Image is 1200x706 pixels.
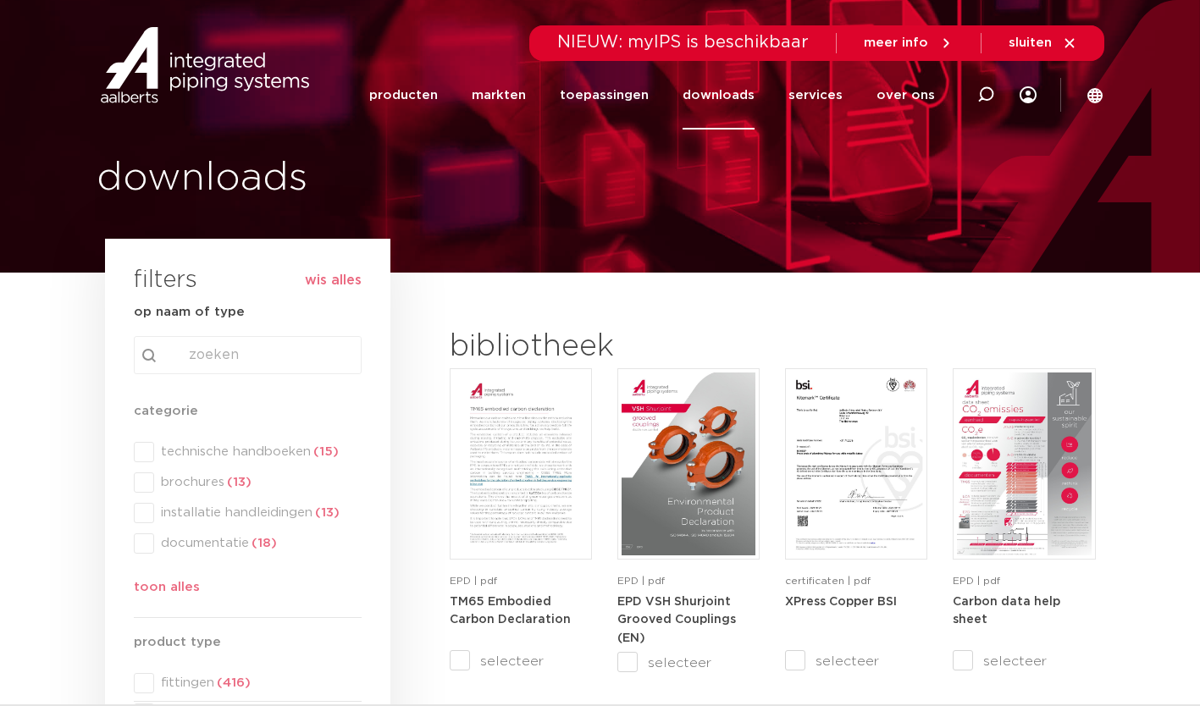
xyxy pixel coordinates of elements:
span: NIEUW: myIPS is beschikbaar [557,34,809,51]
label: selecteer [450,651,592,671]
nav: Menu [369,61,935,130]
span: EPD | pdf [617,576,665,586]
a: Carbon data help sheet [953,595,1060,626]
h2: bibliotheek [450,327,751,367]
a: over ons [876,61,935,130]
span: sluiten [1009,36,1052,49]
a: markten [472,61,526,130]
h3: filters [134,261,197,301]
span: meer info [864,36,928,49]
a: sluiten [1009,36,1077,51]
strong: Carbon data help sheet [953,596,1060,626]
a: toepassingen [560,61,649,130]
label: selecteer [617,653,760,673]
img: XPress_Koper_BSI-pdf.jpg [789,372,923,555]
a: services [788,61,843,130]
label: selecteer [785,651,927,671]
a: producten [369,61,438,130]
a: TM65 Embodied Carbon Declaration [450,595,571,626]
a: downloads [683,61,755,130]
span: EPD | pdf [953,576,1000,586]
a: EPD VSH Shurjoint Grooved Couplings (EN) [617,595,736,644]
strong: op naam of type [134,306,245,318]
label: selecteer [953,651,1095,671]
img: TM65-Embodied-Carbon-Declaration-pdf.jpg [454,372,588,555]
h1: downloads [97,152,592,206]
span: EPD | pdf [450,576,497,586]
div: my IPS [1020,61,1037,130]
span: certificaten | pdf [785,576,871,586]
strong: XPress Copper BSI [785,596,897,608]
img: NL-Carbon-data-help-sheet-pdf.jpg [957,372,1091,555]
strong: EPD VSH Shurjoint Grooved Couplings (EN) [617,596,736,644]
img: VSH-Shurjoint-Grooved-Couplings_A4EPD_5011512_EN-pdf.jpg [622,372,755,555]
a: XPress Copper BSI [785,595,897,608]
strong: TM65 Embodied Carbon Declaration [450,596,571,626]
a: meer info [864,36,954,51]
